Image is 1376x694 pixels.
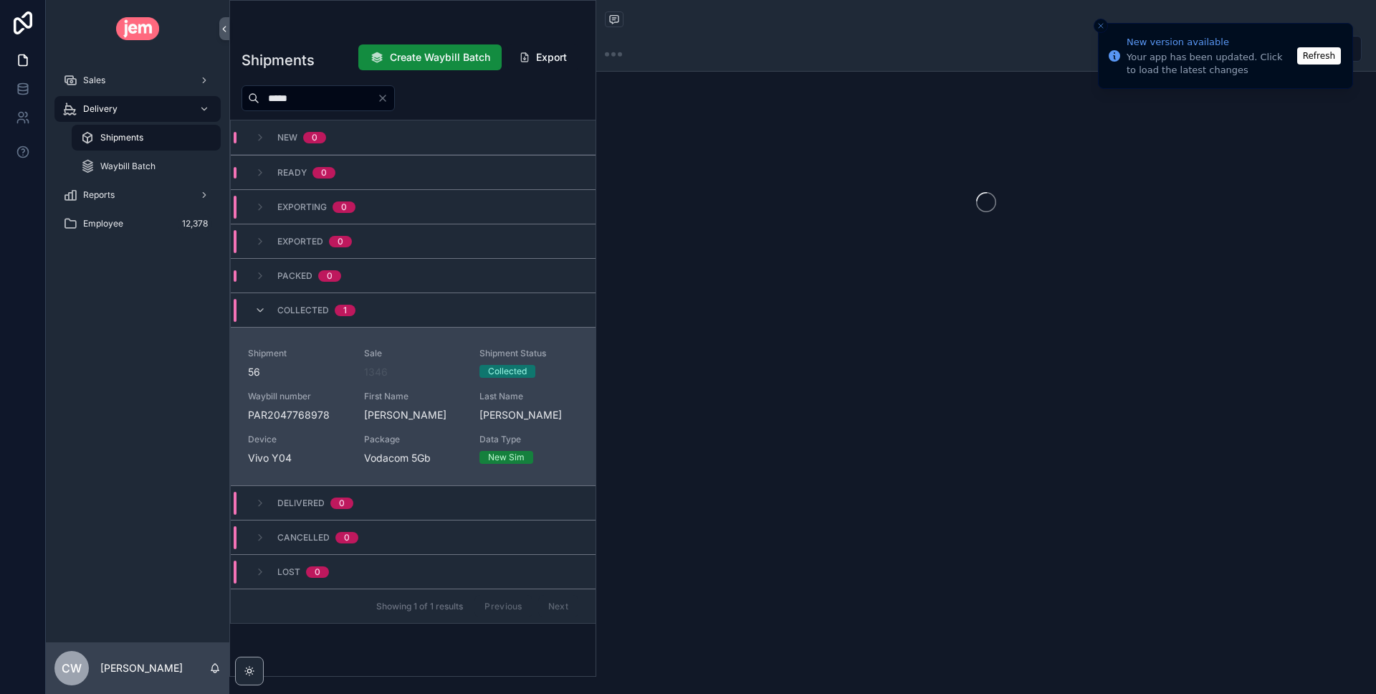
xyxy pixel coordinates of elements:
div: 0 [327,270,333,282]
span: [PERSON_NAME] [364,408,463,422]
p: [PERSON_NAME] [100,661,183,675]
button: Clear [377,92,394,104]
span: Last Name [479,391,578,402]
span: Shipment Status [479,348,578,359]
a: Employee12,378 [54,211,221,237]
span: Shipments [100,132,143,143]
span: Cancelled [277,532,330,543]
div: 0 [312,132,317,143]
div: scrollable content [46,57,229,255]
a: Reports [54,182,221,208]
span: Lost [277,566,300,578]
div: 0 [338,236,343,247]
h1: Shipments [242,50,315,70]
div: 12,378 [178,215,212,232]
span: Device [248,434,347,445]
span: Sales [83,75,105,86]
span: Ready [277,167,307,179]
span: Package [364,434,463,445]
a: Sales [54,67,221,93]
span: [PERSON_NAME] [479,408,578,422]
span: Vivo Y04 [248,451,347,465]
span: First Name [364,391,463,402]
div: Collected [488,365,527,378]
span: Employee [83,218,123,229]
div: 1 [343,305,347,316]
div: 0 [339,498,345,509]
span: Delivery [83,103,118,115]
button: Export [507,44,578,70]
div: 0 [315,566,320,578]
a: Delivery [54,96,221,122]
span: Shipment [248,348,347,359]
span: Delivered [277,498,325,509]
a: 1346 [364,365,388,379]
img: App logo [116,17,160,40]
button: Close toast [1094,19,1108,33]
span: New [277,132,297,143]
button: Refresh [1297,47,1341,65]
span: Exported [277,236,323,247]
div: 0 [321,167,327,179]
div: 0 [344,532,350,543]
a: Shipment56Sale1346Shipment StatusCollectedWaybill numberPAR2047768978First Name[PERSON_NAME]Last ... [231,327,596,485]
span: Sale [364,348,463,359]
div: New Sim [488,451,525,464]
span: Waybill number [248,391,347,402]
span: Packed [277,270,312,282]
span: Collected [277,305,329,316]
span: Showing 1 of 1 results [376,601,463,612]
span: 56 [248,365,347,379]
div: Your app has been updated. Click to load the latest changes [1127,51,1293,77]
span: Create Waybill Batch [390,50,490,65]
span: Reports [83,189,115,201]
span: Vodacom 5Gb [364,451,463,465]
a: Shipments [72,125,221,151]
span: CW [62,660,82,677]
span: Data Type [479,434,578,445]
div: New version available [1127,35,1293,49]
span: Waybill Batch [100,161,156,172]
button: Create Waybill Batch [358,44,502,70]
span: PAR2047768978 [248,408,347,422]
a: Waybill Batch [72,153,221,179]
span: Exporting [277,201,327,213]
div: 0 [341,201,347,213]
